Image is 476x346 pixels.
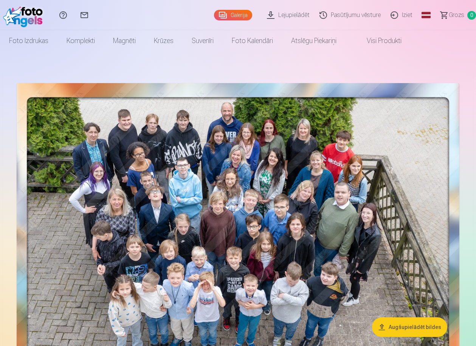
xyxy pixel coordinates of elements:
[449,11,464,20] span: Grozs
[223,30,282,51] a: Foto kalendāri
[3,3,47,27] img: /fa1
[346,30,411,51] a: Visi produkti
[214,10,252,20] a: Galerija
[145,30,183,51] a: Krūzes
[282,30,346,51] a: Atslēgu piekariņi
[372,317,447,337] button: Augšupielādēt bildes
[104,30,145,51] a: Magnēti
[57,30,104,51] a: Komplekti
[183,30,223,51] a: Suvenīri
[467,11,476,20] span: 0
